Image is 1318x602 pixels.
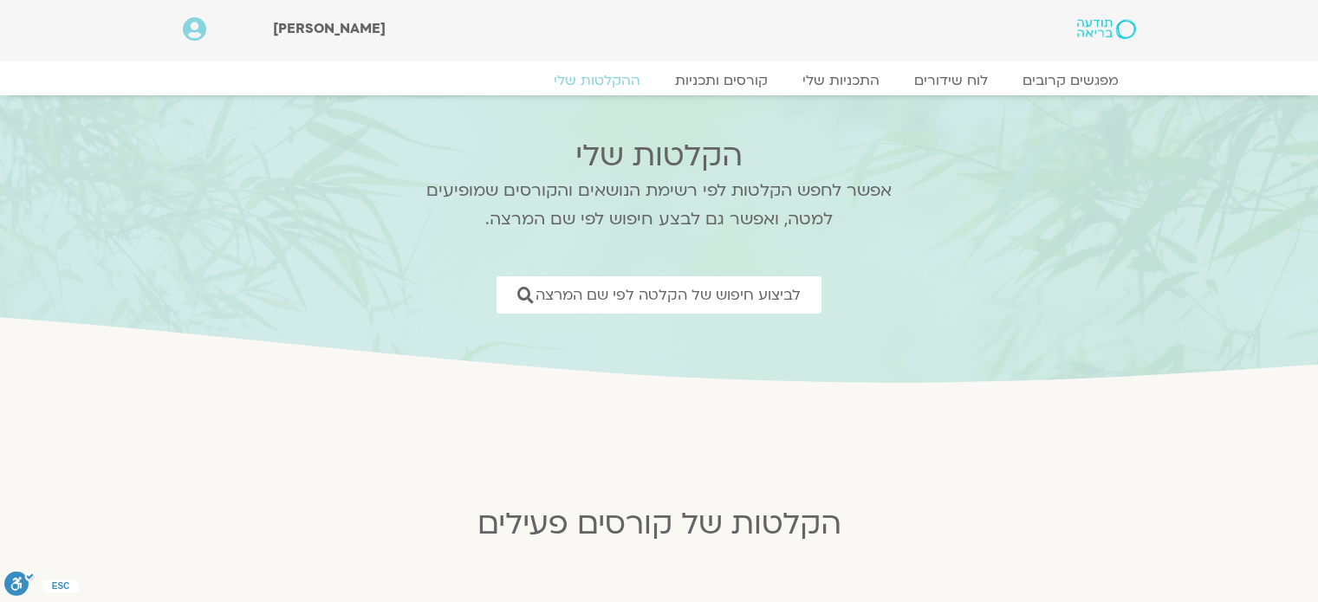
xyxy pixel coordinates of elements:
a: מפגשים קרובים [1005,72,1136,89]
a: לוח שידורים [897,72,1005,89]
span: לביצוע חיפוש של הקלטה לפי שם המרצה [536,287,801,303]
h2: הקלטות של קורסים פעילים [235,507,1084,541]
a: ההקלטות שלי [536,72,658,89]
a: לביצוע חיפוש של הקלטה לפי שם המרצה [497,276,821,314]
a: קורסים ותכניות [658,72,785,89]
span: [PERSON_NAME] [273,19,386,38]
a: התכניות שלי [785,72,897,89]
h2: הקלטות שלי [404,139,915,173]
p: אפשר לחפש הקלטות לפי רשימת הנושאים והקורסים שמופיעים למטה, ואפשר גם לבצע חיפוש לפי שם המרצה. [404,177,915,234]
nav: Menu [183,72,1136,89]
